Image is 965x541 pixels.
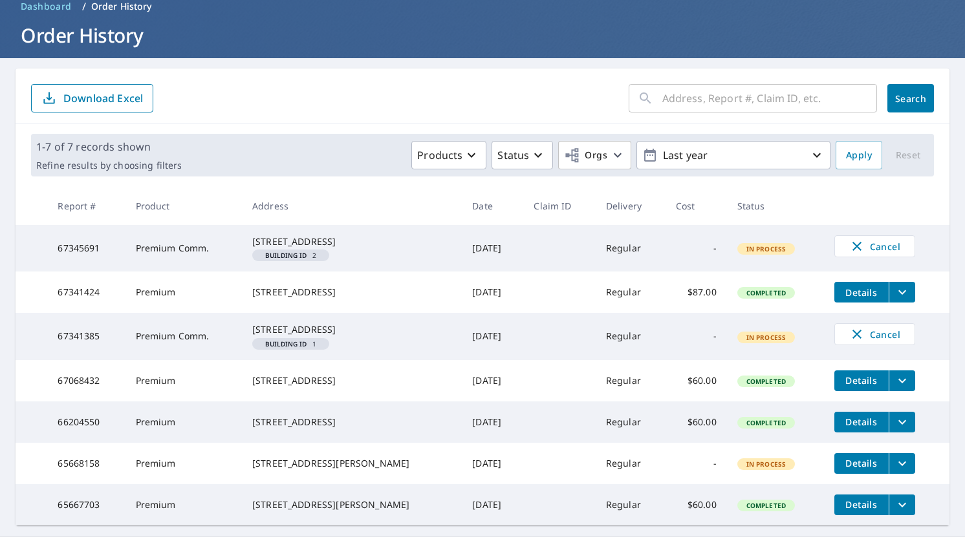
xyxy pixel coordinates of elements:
button: detailsBtn-67068432 [834,370,889,391]
th: Address [242,187,462,225]
div: [STREET_ADDRESS] [252,235,451,248]
td: Regular [596,484,666,525]
div: [STREET_ADDRESS] [252,374,451,387]
button: Apply [836,141,882,169]
div: [STREET_ADDRESS][PERSON_NAME] [252,457,451,470]
span: Apply [846,147,872,164]
span: Completed [739,501,794,510]
div: [STREET_ADDRESS] [252,323,451,336]
td: [DATE] [462,484,523,525]
span: In Process [739,460,794,469]
p: Last year [658,144,809,167]
button: detailsBtn-66204550 [834,412,889,432]
span: Details [842,416,881,428]
span: Orgs [564,147,607,164]
td: Regular [596,271,666,313]
span: Details [842,498,881,511]
button: detailsBtn-65668158 [834,453,889,474]
td: 67068432 [47,360,125,401]
span: In Process [739,244,794,253]
button: Cancel [834,235,915,257]
td: [DATE] [462,271,523,313]
th: Delivery [596,187,666,225]
button: Status [492,141,553,169]
td: Regular [596,443,666,484]
td: $60.00 [666,484,727,525]
em: Building ID [265,252,307,259]
p: Products [417,147,462,163]
button: detailsBtn-65667703 [834,494,889,515]
th: Claim ID [523,187,595,225]
td: Premium [125,271,242,313]
th: Report # [47,187,125,225]
p: Status [497,147,529,163]
td: [DATE] [462,443,523,484]
p: Refine results by choosing filters [36,160,182,171]
td: Regular [596,401,666,443]
td: [DATE] [462,313,523,359]
td: - [666,225,727,271]
span: Completed [739,418,794,427]
span: Details [842,457,881,469]
td: 67341424 [47,271,125,313]
td: 67345691 [47,225,125,271]
td: Regular [596,360,666,401]
button: Products [411,141,486,169]
span: In Process [739,333,794,342]
th: Product [125,187,242,225]
td: Premium [125,484,242,525]
td: 66204550 [47,401,125,443]
td: Premium [125,360,242,401]
td: 65667703 [47,484,125,525]
button: Search [887,84,934,112]
h1: Order History [16,22,949,48]
td: Premium Comm. [125,225,242,271]
button: filesDropdownBtn-67341424 [889,282,915,302]
span: Details [842,286,881,299]
td: $60.00 [666,360,727,401]
button: detailsBtn-67341424 [834,282,889,302]
td: - [666,313,727,359]
td: [DATE] [462,225,523,271]
button: filesDropdownBtn-65668158 [889,453,915,474]
div: [STREET_ADDRESS] [252,286,451,299]
td: [DATE] [462,401,523,443]
button: filesDropdownBtn-65667703 [889,494,915,515]
th: Cost [666,187,727,225]
td: 65668158 [47,443,125,484]
span: Details [842,374,881,387]
button: Cancel [834,323,915,345]
td: Premium [125,443,242,484]
td: [DATE] [462,360,523,401]
td: Premium [125,401,242,443]
button: Download Excel [31,84,153,112]
span: Completed [739,288,794,297]
span: Search [898,92,924,105]
span: 1 [257,341,324,347]
span: 2 [257,252,324,259]
td: Regular [596,313,666,359]
button: Orgs [558,141,631,169]
span: Cancel [848,326,902,342]
span: Completed [739,377,794,386]
td: $60.00 [666,401,727,443]
td: Premium Comm. [125,313,242,359]
button: Last year [636,141,830,169]
div: [STREET_ADDRESS] [252,416,451,429]
button: filesDropdownBtn-67068432 [889,370,915,391]
td: Regular [596,225,666,271]
em: Building ID [265,341,307,347]
div: [STREET_ADDRESS][PERSON_NAME] [252,498,451,511]
span: Cancel [848,239,902,254]
p: 1-7 of 7 records shown [36,139,182,154]
th: Date [462,187,523,225]
p: Download Excel [63,91,143,105]
input: Address, Report #, Claim ID, etc. [662,80,877,116]
button: filesDropdownBtn-66204550 [889,412,915,432]
td: $87.00 [666,271,727,313]
th: Status [727,187,824,225]
td: 67341385 [47,313,125,359]
td: - [666,443,727,484]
